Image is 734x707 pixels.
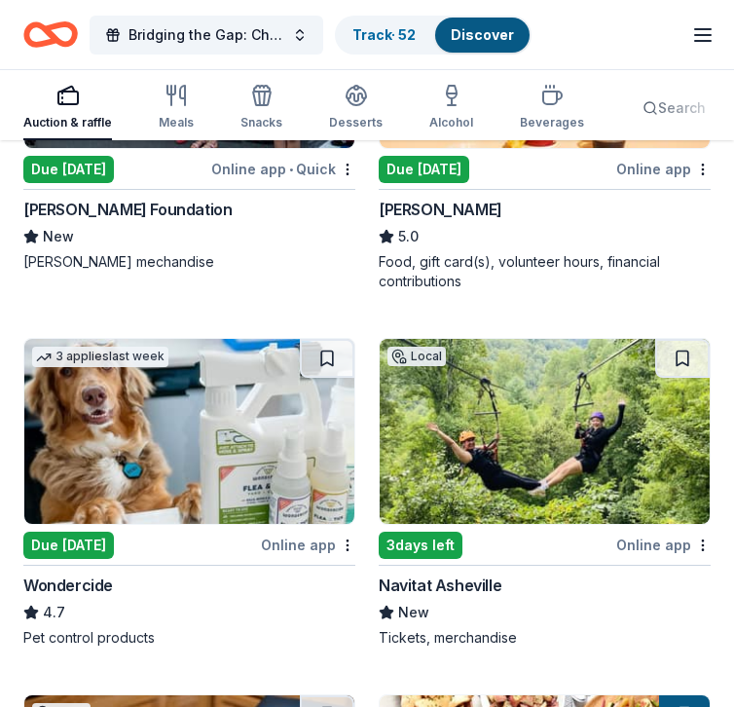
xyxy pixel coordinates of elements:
div: Navitat Asheville [379,574,501,597]
div: 3 days left [379,532,462,559]
div: [PERSON_NAME] mechandise [23,252,355,272]
div: Online app Quick [211,157,355,181]
span: New [43,225,74,248]
div: Snacks [240,115,282,130]
button: Bridging the Gap: Checking the Pulse Centering Youth Power, Healing Communities,Reimagining Reentry [90,16,323,55]
div: Online app [616,533,711,557]
div: Due [DATE] [23,532,114,559]
span: 5.0 [398,225,419,248]
a: Image for Navitat AshevilleLocal3days leftOnline appNavitat AshevilleNewTickets, merchandise [379,338,711,648]
a: Home [23,12,78,57]
button: Track· 52Discover [335,16,532,55]
div: [PERSON_NAME] [379,198,502,221]
div: Desserts [329,115,383,130]
button: Beverages [520,76,584,140]
a: Image for Wondercide3 applieslast weekDue [DATE]Online appWondercide4.7Pet control products [23,338,355,648]
div: Meals [159,115,194,130]
div: Local [387,347,446,366]
div: Beverages [520,115,584,130]
span: 4.7 [43,601,65,624]
button: Search [631,89,721,128]
span: New [398,601,429,624]
div: Pet control products [23,628,355,648]
button: Meals [159,76,194,140]
div: [PERSON_NAME] Foundation [23,198,232,221]
div: Due [DATE] [379,156,469,183]
span: Bridging the Gap: Checking the Pulse Centering Youth Power, Healing Communities,Reimagining Reentry [128,23,284,47]
div: Online app [616,157,711,181]
div: Alcohol [429,115,473,130]
span: • [289,162,293,177]
div: Wondercide [23,574,113,597]
div: Auction & raffle [23,115,112,130]
a: Track· 52 [352,26,416,43]
div: Online app [261,533,355,557]
button: Alcohol [429,76,473,140]
div: Due [DATE] [23,156,114,183]
img: Image for Navitat Asheville [380,339,710,524]
span: Search [658,96,706,120]
div: 3 applies last week [32,347,168,367]
div: Tickets, merchandise [379,628,711,648]
button: Snacks [240,76,282,140]
button: Desserts [329,76,383,140]
a: Discover [451,26,514,43]
img: Image for Wondercide [24,339,354,524]
div: Food, gift card(s), volunteer hours, financial contributions [379,252,711,291]
button: Auction & raffle [23,76,112,140]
